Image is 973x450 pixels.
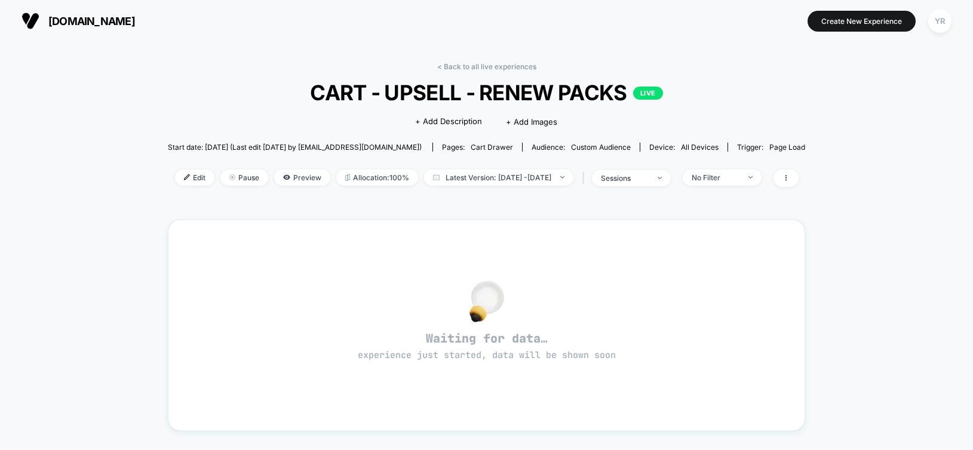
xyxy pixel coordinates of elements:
[692,173,739,182] div: No Filter
[748,176,753,178] img: end
[189,331,784,362] span: Waiting for data…
[220,169,268,186] span: Pause
[571,143,631,152] span: Custom Audience
[769,143,805,152] span: Page Load
[469,281,504,322] img: no_data
[442,143,513,152] div: Pages:
[415,116,482,128] span: + Add Description
[175,169,214,186] span: Edit
[229,174,235,180] img: end
[18,11,139,30] button: [DOMAIN_NAME]
[424,169,573,186] span: Latest Version: [DATE] - [DATE]
[437,62,536,71] a: < Back to all live experiences
[579,169,592,187] span: |
[681,143,719,152] span: all devices
[808,11,916,32] button: Create New Experience
[506,117,557,127] span: + Add Images
[925,9,955,33] button: YR
[274,169,330,186] span: Preview
[345,174,350,181] img: rebalance
[640,143,728,152] span: Device:
[471,143,513,152] span: cart drawer
[48,15,135,27] span: [DOMAIN_NAME]
[358,349,616,361] span: experience just started, data will be shown soon
[168,143,422,152] span: Start date: [DATE] (Last edit [DATE] by [EMAIL_ADDRESS][DOMAIN_NAME])
[200,80,774,105] span: CART - UPSELL - RENEW PACKS
[658,177,662,179] img: end
[433,174,440,180] img: calendar
[336,169,418,186] span: Allocation: 100%
[22,12,39,30] img: Visually logo
[560,176,564,178] img: end
[184,174,190,180] img: edit
[737,143,805,152] div: Trigger:
[601,174,649,183] div: sessions
[928,10,951,33] div: YR
[532,143,631,152] div: Audience:
[633,87,663,100] p: LIVE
